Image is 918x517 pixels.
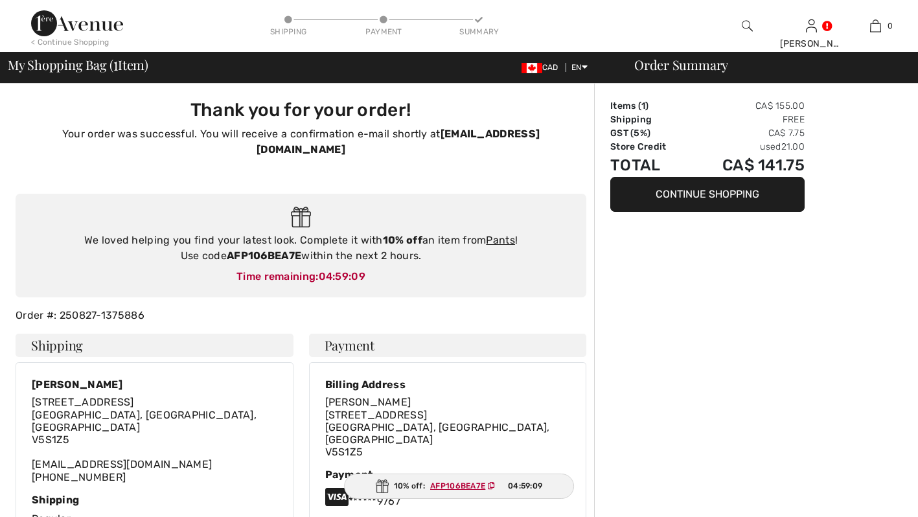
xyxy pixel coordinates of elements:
div: [PERSON_NAME] [32,378,277,391]
span: My Shopping Bag ( Item) [8,58,148,71]
div: Shipping [32,494,277,506]
a: Pants [486,234,515,246]
span: 1 [113,55,118,72]
img: My Bag [870,18,881,34]
strong: 10% off [383,234,422,246]
td: CA$ 155.00 [689,99,805,113]
img: My Info [806,18,817,34]
td: Total [610,154,689,177]
h4: Payment [309,334,587,357]
strong: [EMAIL_ADDRESS][DOMAIN_NAME] [257,128,540,155]
td: Store Credit [610,140,689,154]
div: Payment [325,468,571,481]
div: We loved helping you find your latest look. Complete it with an item from ! Use code within the n... [29,233,573,264]
div: Shipping [269,26,308,38]
a: 0 [844,18,907,34]
td: CA$ 141.75 [689,154,805,177]
ins: AFP106BEA7E [430,481,485,490]
span: 21.00 [781,141,805,152]
div: [PERSON_NAME] [780,37,843,51]
div: Payment [364,26,403,38]
td: used [689,140,805,154]
div: Order #: 250827-1375886 [8,308,594,323]
span: [STREET_ADDRESS] [GEOGRAPHIC_DATA], [GEOGRAPHIC_DATA], [GEOGRAPHIC_DATA] V5S1Z5 [325,409,550,459]
img: Gift.svg [376,479,389,493]
img: 1ère Avenue [31,10,123,36]
span: 0 [888,20,893,32]
a: Sign In [806,19,817,32]
div: 10% off: [344,474,575,499]
td: GST (5%) [610,126,689,140]
h4: Shipping [16,334,293,357]
div: Order Summary [619,58,910,71]
span: [PERSON_NAME] [325,396,411,408]
img: Gift.svg [291,207,311,228]
p: Your order was successful. You will receive a confirmation e-mail shortly at [23,126,579,157]
div: < Continue Shopping [31,36,109,48]
img: search the website [742,18,753,34]
span: [STREET_ADDRESS] [GEOGRAPHIC_DATA], [GEOGRAPHIC_DATA], [GEOGRAPHIC_DATA] V5S1Z5 [32,396,257,446]
img: Canadian Dollar [522,63,542,73]
td: Free [689,113,805,126]
h3: Thank you for your order! [23,99,579,121]
span: CAD [522,63,564,72]
span: 04:59:09 [319,270,365,282]
div: [EMAIL_ADDRESS][DOMAIN_NAME] [PHONE_NUMBER] [32,396,277,483]
div: Summary [459,26,498,38]
div: Billing Address [325,378,571,391]
td: Items ( ) [610,99,689,113]
span: 1 [641,100,645,111]
strong: AFP106BEA7E [227,249,301,262]
div: Time remaining: [29,269,573,284]
td: CA$ 7.75 [689,126,805,140]
button: Continue Shopping [610,177,805,212]
td: Shipping [610,113,689,126]
span: EN [571,63,588,72]
span: 04:59:09 [508,480,542,492]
